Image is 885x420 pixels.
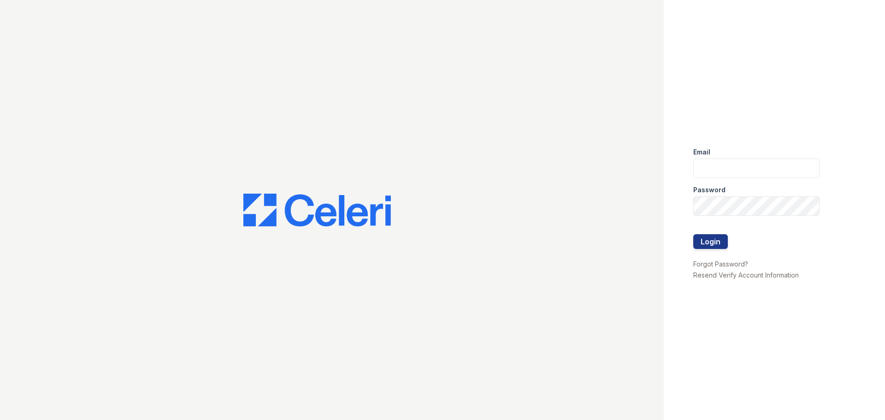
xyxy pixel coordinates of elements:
[693,260,748,268] a: Forgot Password?
[243,194,391,227] img: CE_Logo_Blue-a8612792a0a2168367f1c8372b55b34899dd931a85d93a1a3d3e32e68fde9ad4.png
[693,148,710,157] label: Email
[693,234,728,249] button: Login
[693,185,726,195] label: Password
[693,271,799,279] a: Resend Verify Account Information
